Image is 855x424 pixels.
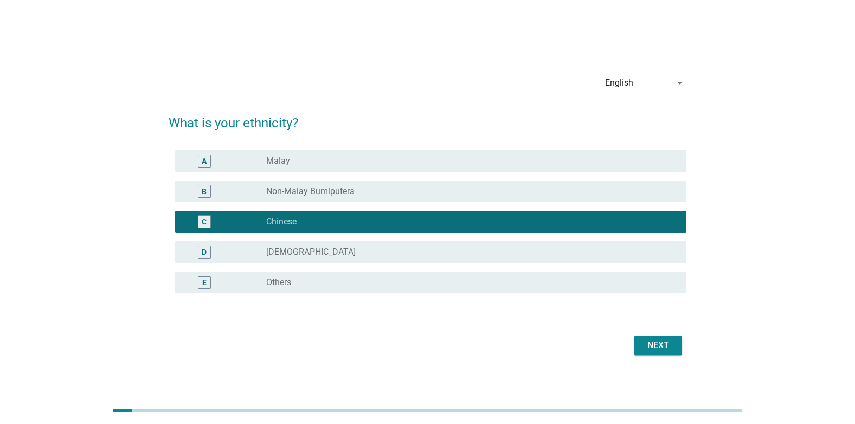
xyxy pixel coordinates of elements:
div: Next [643,339,673,352]
label: Malay [266,156,290,166]
div: E [202,277,207,288]
label: [DEMOGRAPHIC_DATA] [266,247,356,258]
i: arrow_drop_down [673,76,686,89]
button: Next [634,336,682,355]
label: Non-Malay Bumiputera [266,186,355,197]
h2: What is your ethnicity? [169,102,686,133]
label: Others [266,277,291,288]
div: A [202,156,207,167]
label: Chinese [266,216,297,227]
div: English [605,78,633,88]
div: D [202,247,207,258]
div: C [202,216,207,228]
div: B [202,186,207,197]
